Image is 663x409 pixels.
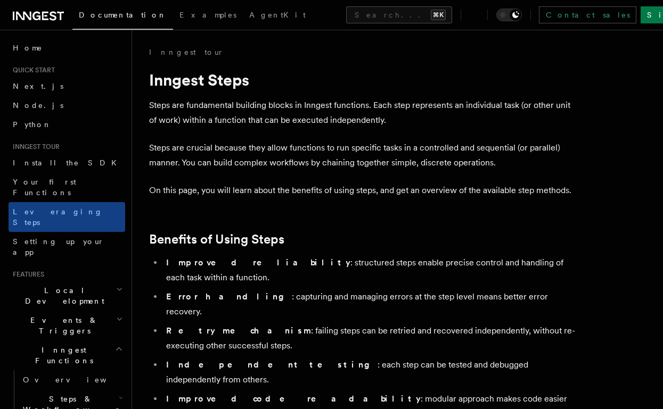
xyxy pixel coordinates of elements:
a: Contact sales [539,6,636,23]
span: Next.js [13,82,63,90]
span: Features [9,270,44,279]
span: Leveraging Steps [13,207,103,227]
span: Node.js [13,101,63,110]
p: On this page, you will learn about the benefits of using steps, and get an overview of the availa... [149,183,575,198]
span: Setting up your app [13,237,104,256]
li: : capturing and managing errors at the step level means better error recovery. [163,289,575,319]
button: Events & Triggers [9,311,125,340]
span: Python [13,120,52,129]
strong: Improved reliability [166,257,350,268]
p: Steps are crucial because they allow functions to run specific tasks in a controlled and sequenti... [149,140,575,170]
span: Quick start [9,66,55,74]
a: Benefits of Using Steps [149,232,284,247]
span: Local Development [9,285,116,306]
span: Examples [179,11,236,19]
a: Next.js [9,77,125,96]
span: Your first Functions [13,178,76,197]
button: Inngest Functions [9,340,125,370]
span: Overview [23,375,133,384]
a: Overview [19,370,125,389]
a: Examples [173,3,243,29]
a: Node.js [9,96,125,115]
button: Local Development [9,281,125,311]
button: Toggle dark mode [496,9,522,21]
kbd: ⌘K [431,10,446,20]
strong: Error handling [166,291,292,302]
span: AgentKit [249,11,306,19]
span: Events & Triggers [9,315,116,336]
a: Documentation [72,3,173,30]
span: Inngest Functions [9,345,115,366]
span: Documentation [79,11,167,19]
a: Home [9,38,125,57]
button: Search...⌘K [346,6,452,23]
a: Install the SDK [9,153,125,172]
span: Home [13,43,43,53]
strong: Improved code readability [166,394,421,404]
a: Inngest tour [149,47,224,57]
h1: Inngest Steps [149,70,575,89]
li: : structured steps enable precise control and handling of each task within a function. [163,255,575,285]
li: : each step can be tested and debugged independently from others. [163,357,575,387]
a: Leveraging Steps [9,202,125,232]
p: Steps are fundamental building blocks in Inngest functions. Each step represents an individual ta... [149,98,575,128]
a: Setting up your app [9,232,125,262]
span: Install the SDK [13,158,123,167]
a: AgentKit [243,3,312,29]
strong: Retry mechanism [166,325,311,336]
strong: Independent testing [166,360,378,370]
a: Your first Functions [9,172,125,202]
li: : failing steps can be retried and recovered independently, without re-executing other successful... [163,323,575,353]
a: Python [9,115,125,134]
span: Inngest tour [9,143,60,151]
